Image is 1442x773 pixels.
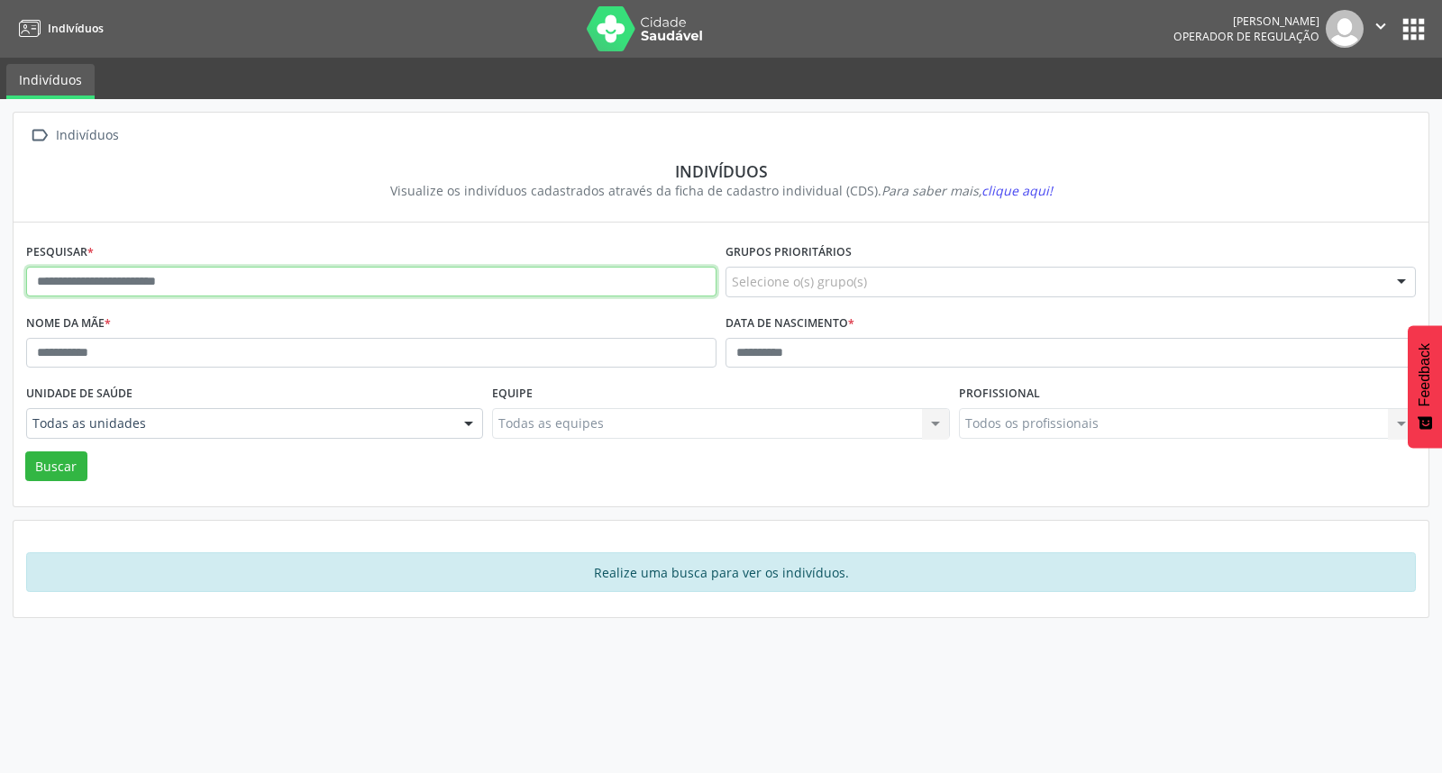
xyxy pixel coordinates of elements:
[492,380,533,408] label: Equipe
[25,451,87,482] button: Buscar
[39,181,1403,200] div: Visualize os indivíduos cadastrados através da ficha de cadastro individual (CDS).
[48,21,104,36] span: Indivíduos
[726,239,852,267] label: Grupos prioritários
[1173,29,1319,44] span: Operador de regulação
[13,14,104,43] a: Indivíduos
[39,161,1403,181] div: Indivíduos
[1371,16,1391,36] i: 
[1417,343,1433,406] span: Feedback
[32,414,446,432] span: Todas as unidades
[1364,10,1398,48] button: 
[26,123,52,149] i: 
[981,182,1053,199] span: clique aqui!
[1408,325,1442,448] button: Feedback - Mostrar pesquisa
[1398,14,1429,45] button: apps
[26,552,1416,592] div: Realize uma busca para ver os indivíduos.
[26,123,122,149] a:  Indivíduos
[1173,14,1319,29] div: [PERSON_NAME]
[52,123,122,149] div: Indivíduos
[732,272,867,291] span: Selecione o(s) grupo(s)
[881,182,1053,199] i: Para saber mais,
[726,310,854,338] label: Data de nascimento
[959,380,1040,408] label: Profissional
[26,310,111,338] label: Nome da mãe
[6,64,95,99] a: Indivíduos
[1326,10,1364,48] img: img
[26,239,94,267] label: Pesquisar
[26,380,132,408] label: Unidade de saúde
